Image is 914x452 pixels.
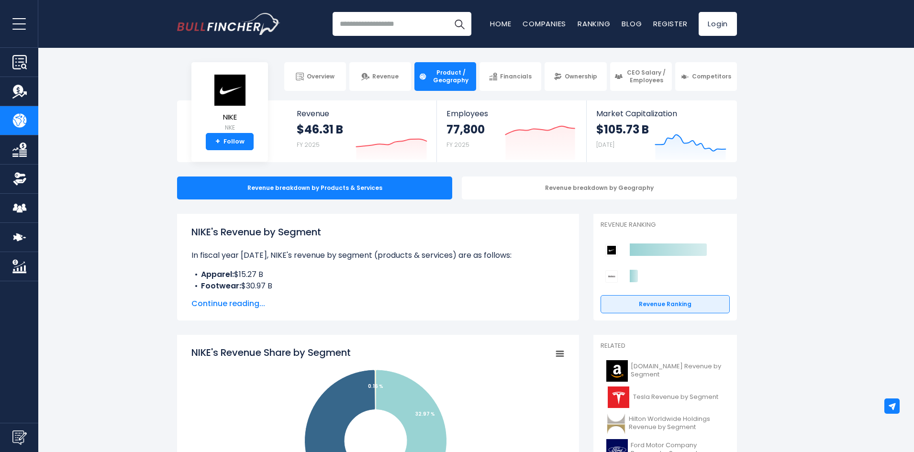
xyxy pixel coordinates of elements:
[545,62,606,91] a: Ownership
[446,141,469,149] small: FY 2025
[633,393,718,401] span: Tesla Revenue by Segment
[490,19,511,29] a: Home
[372,73,399,80] span: Revenue
[191,225,565,239] h1: NIKE's Revenue by Segment
[699,12,737,36] a: Login
[447,12,471,36] button: Search
[601,358,730,384] a: [DOMAIN_NAME] Revenue by Segment
[601,342,730,350] p: Related
[605,270,618,283] img: Deckers Outdoor Corporation competitors logo
[446,122,485,137] strong: 77,800
[596,141,614,149] small: [DATE]
[479,62,541,91] a: Financials
[500,73,532,80] span: Financials
[297,141,320,149] small: FY 2025
[201,269,234,280] b: Apparel:
[206,133,254,150] a: +Follow
[605,244,618,256] img: NIKE competitors logo
[177,176,452,199] div: Revenue breakdown by Products & Services
[430,69,472,84] span: Product / Geography
[692,73,731,80] span: Competitors
[601,221,730,229] p: Revenue Ranking
[177,13,280,35] img: Bullfincher logo
[565,73,597,80] span: Ownership
[601,384,730,410] a: Tesla Revenue by Segment
[601,410,730,437] a: Hilton Worldwide Holdings Revenue by Segment
[446,109,576,118] span: Employees
[596,122,649,137] strong: $105.73 B
[653,19,687,29] a: Register
[297,122,343,137] strong: $46.31 B
[287,100,437,162] a: Revenue $46.31 B FY 2025
[606,386,630,408] img: TSLA logo
[349,62,411,91] a: Revenue
[675,62,737,91] a: Competitors
[191,298,565,309] span: Continue reading...
[601,295,730,313] a: Revenue Ranking
[177,13,280,35] a: Go to homepage
[191,346,351,359] tspan: NIKE's Revenue Share by Segment
[414,62,476,91] a: Product / Geography
[368,383,383,390] tspan: 0.16 %
[631,363,724,379] span: [DOMAIN_NAME] Revenue by Segment
[625,69,668,84] span: CEO Salary / Employees
[622,19,642,29] a: Blog
[523,19,566,29] a: Companies
[596,109,726,118] span: Market Capitalization
[201,280,241,291] b: Footwear:
[213,123,246,132] small: NKE
[610,62,672,91] a: CEO Salary / Employees
[587,100,736,162] a: Market Capitalization $105.73 B [DATE]
[191,269,565,280] li: $15.27 B
[12,172,27,186] img: Ownership
[437,100,586,162] a: Employees 77,800 FY 2025
[415,410,435,418] tspan: 32.97 %
[215,137,220,146] strong: +
[191,280,565,292] li: $30.97 B
[307,73,334,80] span: Overview
[284,62,346,91] a: Overview
[578,19,610,29] a: Ranking
[606,413,626,434] img: HLT logo
[297,109,427,118] span: Revenue
[212,74,247,133] a: NIKE NKE
[629,415,724,431] span: Hilton Worldwide Holdings Revenue by Segment
[606,360,628,382] img: AMZN logo
[213,113,246,121] span: NIKE
[462,176,737,199] div: Revenue breakdown by Geography
[191,250,565,261] p: In fiscal year [DATE], NIKE's revenue by segment (products & services) are as follows:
